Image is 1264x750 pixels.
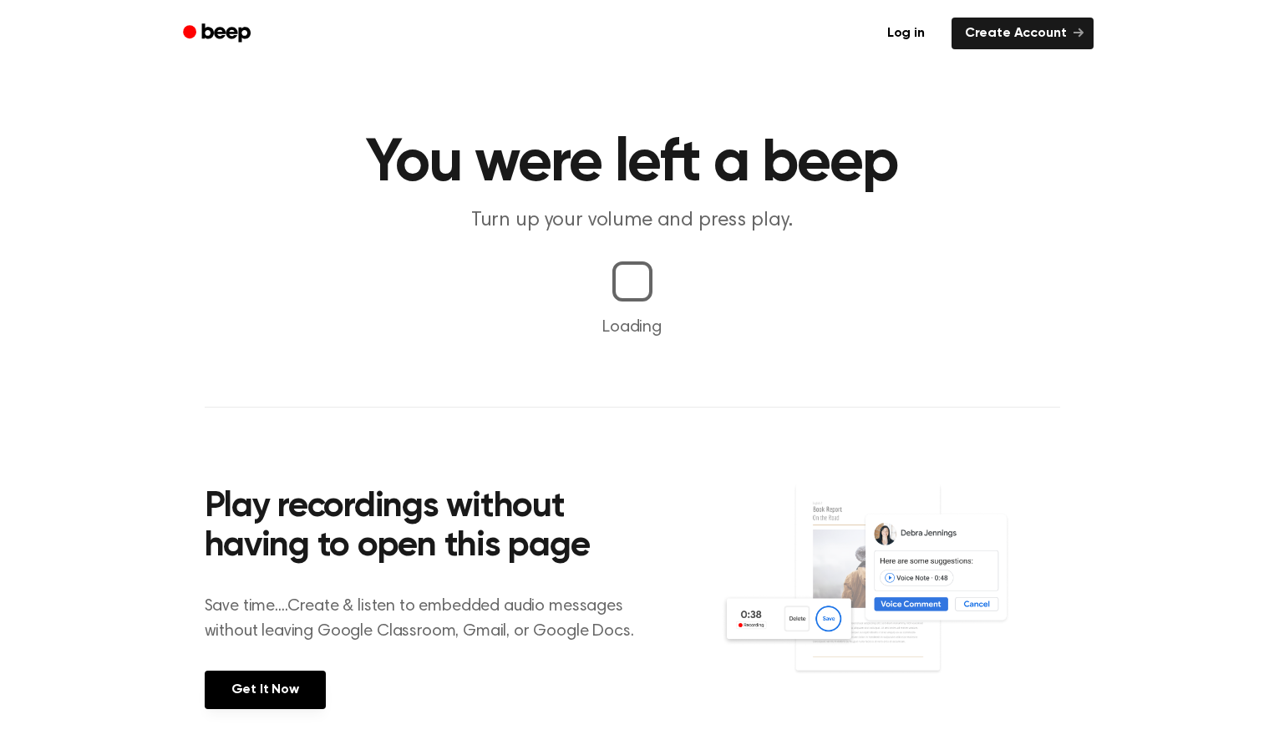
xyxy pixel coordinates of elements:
[721,483,1059,707] img: Voice Comments on Docs and Recording Widget
[952,18,1094,49] a: Create Account
[171,18,266,50] a: Beep
[20,315,1244,340] p: Loading
[205,488,655,567] h2: Play recordings without having to open this page
[205,671,326,709] a: Get It Now
[205,134,1060,194] h1: You were left a beep
[312,207,953,235] p: Turn up your volume and press play.
[871,14,942,53] a: Log in
[205,594,655,644] p: Save time....Create & listen to embedded audio messages without leaving Google Classroom, Gmail, ...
